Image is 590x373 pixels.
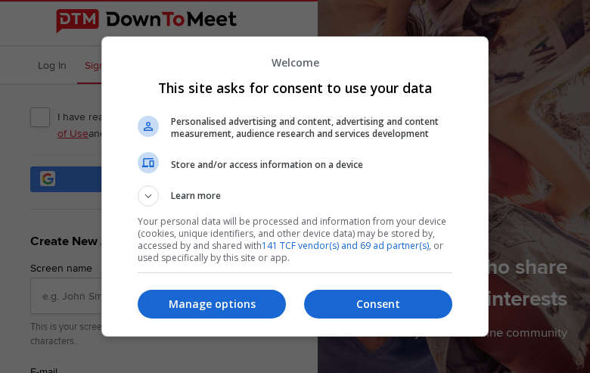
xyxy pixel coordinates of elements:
[138,79,452,97] h1: This site asks for consent to use your data
[171,189,221,207] span: Learn more
[138,55,452,70] p: Welcome
[171,159,452,171] span: Store and/or access information on a device
[304,290,452,319] button: Consent
[138,290,286,319] button: Manage options
[304,297,452,312] p: Consent
[138,185,452,207] button: Learn more
[171,116,452,140] span: Personalised advertising and content, advertising and content measurement, audience research and ...
[262,239,429,252] a: 141 TCF vendor(s) and 69 ad partner(s)
[138,297,286,312] p: Manage options
[138,216,452,264] p: Your personal data will be processed and information from your device (cookies, unique identifier...
[101,36,489,336] div: This site asks for consent to use your data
